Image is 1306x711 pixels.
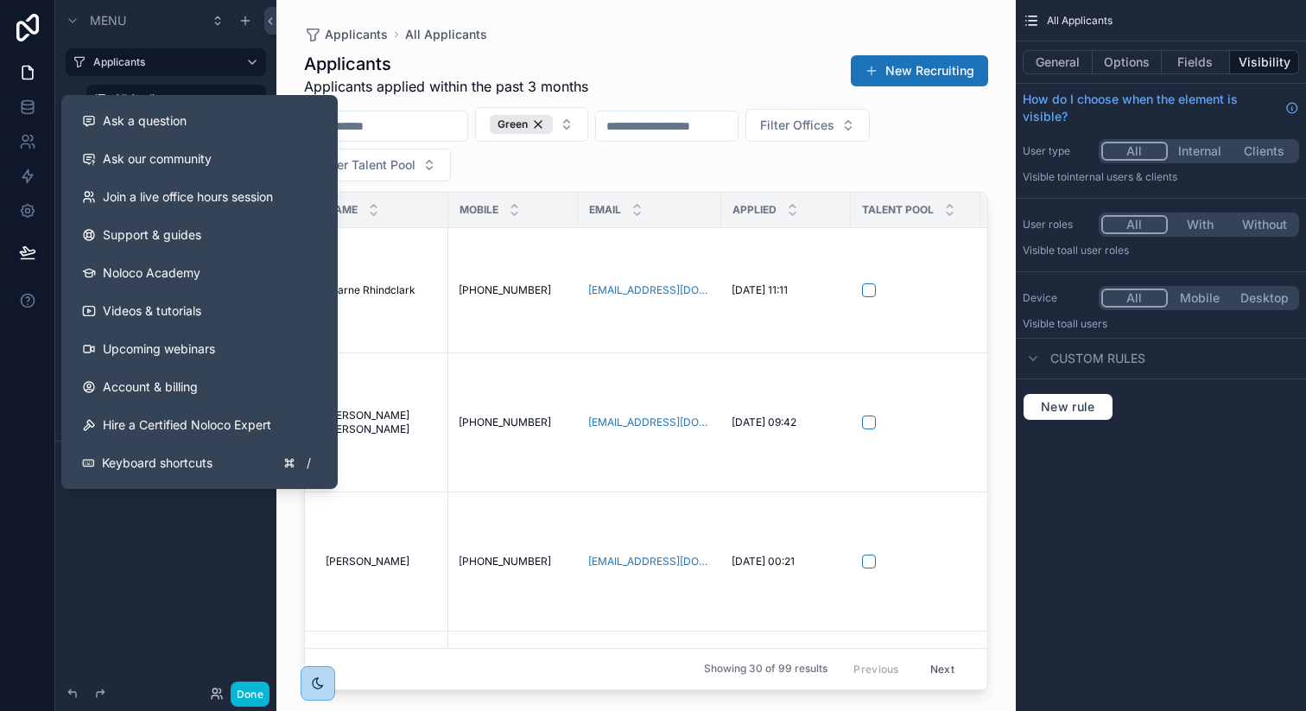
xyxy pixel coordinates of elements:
[68,292,331,330] a: Videos & tutorials
[1067,317,1107,330] span: all users
[1023,144,1092,158] label: User type
[1232,289,1296,308] button: Desktop
[1168,289,1233,308] button: Mobile
[1023,317,1299,331] p: Visible to
[326,555,438,568] a: [PERSON_NAME]
[68,330,331,368] a: Upcoming webinars
[68,216,331,254] a: Support & guides
[93,55,231,69] label: Applicants
[114,92,256,105] label: All Applicants
[1232,215,1296,234] button: Without
[1230,50,1299,74] button: Visibility
[68,406,331,444] button: Hire a Certified Noloco Expert
[918,656,967,682] button: Next
[68,140,331,178] a: Ask our community
[1023,218,1092,232] label: User roles
[1067,170,1177,183] span: Internal users & clients
[589,203,621,217] span: Email
[1047,14,1113,28] span: All Applicants
[1034,399,1102,415] span: New rule
[90,12,126,29] span: Menu
[103,378,198,396] span: Account & billing
[103,264,200,282] span: Noloco Academy
[1101,215,1168,234] button: All
[862,203,934,217] span: Talent Pool
[326,203,358,217] span: Name
[103,226,201,244] span: Support & guides
[1067,244,1129,257] span: All user roles
[1101,142,1168,161] button: All
[732,203,777,217] span: Applied
[301,456,315,470] span: /
[1023,244,1299,257] p: Visible to
[1101,289,1168,308] button: All
[1093,50,1162,74] button: Options
[102,454,212,472] span: Keyboard shortcuts
[1232,142,1296,161] button: Clients
[1023,50,1093,74] button: General
[1162,50,1231,74] button: Fields
[1023,91,1278,125] span: How do I choose when the element is visible?
[103,302,201,320] span: Videos & tutorials
[68,178,331,216] a: Join a live office hours session
[68,102,331,140] button: Ask a question
[68,254,331,292] a: Noloco Academy
[1023,291,1092,305] label: Device
[1050,350,1145,367] span: Custom rules
[326,409,438,436] a: [PERSON_NAME] [PERSON_NAME]
[704,663,827,676] span: Showing 30 of 99 results
[68,444,331,482] button: Keyboard shortcuts/
[103,188,273,206] span: Join a live office hours session
[1168,215,1233,234] button: With
[103,150,212,168] span: Ask our community
[68,368,331,406] a: Account & billing
[460,203,498,217] span: Mobile
[231,682,269,707] button: Done
[1023,91,1299,125] a: How do I choose when the element is visible?
[326,283,415,297] span: Tyarne Rhindclark
[326,283,438,297] a: Tyarne Rhindclark
[1023,170,1299,184] p: Visible to
[103,340,215,358] span: Upcoming webinars
[103,416,271,434] span: Hire a Certified Noloco Expert
[326,555,409,568] span: [PERSON_NAME]
[1023,393,1113,421] button: New rule
[103,112,187,130] span: Ask a question
[1168,142,1233,161] button: Internal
